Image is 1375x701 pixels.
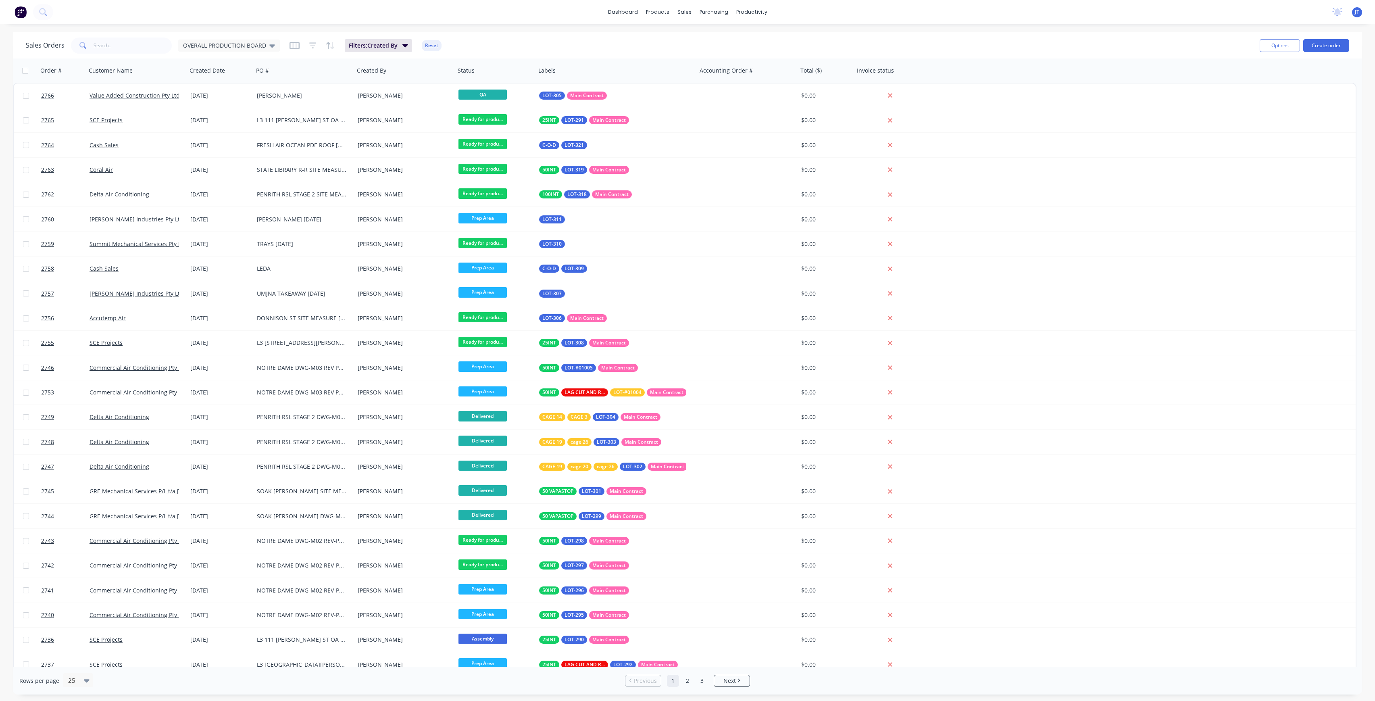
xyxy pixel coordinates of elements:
[15,6,27,18] img: Factory
[458,238,507,248] span: Ready for produ...
[542,240,562,248] span: LOT-310
[41,92,54,100] span: 2766
[597,438,616,446] span: LOT-303
[190,512,250,520] div: [DATE]
[542,339,556,347] span: 25INT
[565,116,584,124] span: LOT-291
[41,158,90,182] a: 2763
[190,92,250,100] div: [DATE]
[604,6,642,18] a: dashboard
[257,141,346,149] div: FRESH AIR OCEAN PDE ROOF [DATE]
[542,586,556,595] span: 50INT
[651,463,684,471] span: Main Contract
[41,331,90,355] a: 2755
[90,413,149,421] a: Delta Air Conditioning
[41,628,90,652] a: 2736
[190,314,250,322] div: [DATE]
[595,190,629,198] span: Main Contract
[801,141,849,149] div: $0.00
[90,388,187,396] a: Commercial Air Conditioning Pty Ltd
[565,537,584,545] span: LOT-298
[801,512,849,520] div: $0.00
[41,504,90,528] a: 2744
[41,603,90,627] a: 2740
[358,116,447,124] div: [PERSON_NAME]
[41,578,90,603] a: 2741
[634,677,657,685] span: Previous
[90,240,187,248] a: Summit Mechanical Services Pty Ltd
[90,92,180,99] a: Value Added Construction Pty Ltd
[801,215,849,223] div: $0.00
[41,636,54,644] span: 2736
[539,537,629,545] button: 50INTLOT-298Main Contract
[257,166,346,174] div: STATE LIBRARY R-R SITE MEASURES [DATE]
[732,6,771,18] div: productivity
[256,67,269,75] div: PO #
[257,215,346,223] div: [PERSON_NAME] [DATE]
[257,190,346,198] div: PENRITH RSL STAGE 2 SITE MEASURES [DATE]
[90,661,123,668] a: SCE Projects
[542,463,562,471] span: CAGE 19
[542,290,562,298] span: LOT-307
[41,141,54,149] span: 2764
[539,413,660,421] button: CAGE 14CAGE 3LOT-304Main Contract
[41,215,54,223] span: 2760
[542,364,556,372] span: 50INT
[542,265,556,273] span: C-O-D
[257,314,346,322] div: DONNISON ST SITE MEASURE [DATE]
[190,463,250,471] div: [DATE]
[41,339,54,347] span: 2755
[565,636,584,644] span: LOT-290
[592,166,626,174] span: Main Contract
[641,661,675,669] span: Main Contract
[565,661,605,669] span: LAG CUT AND READY
[565,141,584,149] span: LOT-321
[542,661,556,669] span: 25INT
[90,512,275,520] a: GRE Mechanical Services P/L t/a [PERSON_NAME] & [PERSON_NAME]
[41,405,90,429] a: 2749
[458,312,507,322] span: Ready for produ...
[542,190,559,198] span: 100INT
[41,116,54,124] span: 2765
[190,339,250,347] div: [DATE]
[458,164,507,174] span: Ready for produ...
[458,535,507,545] span: Ready for produ...
[801,290,849,298] div: $0.00
[41,265,54,273] span: 2758
[190,141,250,149] div: [DATE]
[190,487,250,495] div: [DATE]
[539,141,587,149] button: C-O-DLOT-321
[41,553,90,578] a: 2742
[565,388,605,396] span: LAG CUT AND READY
[601,364,635,372] span: Main Contract
[542,314,562,322] span: LOT-306
[41,240,54,248] span: 2759
[667,675,679,687] a: Page 1 is your current page
[190,290,250,298] div: [DATE]
[542,537,556,545] span: 50INT
[358,364,447,372] div: [PERSON_NAME]
[257,388,346,396] div: NOTRE DAME DWG-M03 REV P2 LEVEL 1 UNITS
[41,479,90,503] a: 2745
[90,364,187,371] a: Commercial Air Conditioning Pty Ltd
[358,487,447,495] div: [PERSON_NAME]
[458,337,507,347] span: Ready for produ...
[539,190,632,198] button: 100INTLOT-318Main Contract
[642,6,673,18] div: products
[539,512,646,520] button: 50 VAPASTOPLOT-299Main Contract
[458,436,507,446] span: Delivered
[542,388,556,396] span: 50INT
[41,611,54,619] span: 2740
[41,413,54,421] span: 2749
[458,584,507,594] span: Prep Area
[422,40,442,51] button: Reset
[358,240,447,248] div: [PERSON_NAME]
[650,388,683,396] span: Main Contract
[592,339,626,347] span: Main Contract
[41,356,90,380] a: 2746
[90,339,123,346] a: SCE Projects
[570,314,604,322] span: Main Contract
[800,67,822,75] div: Total ($)
[539,265,587,273] button: C-O-DLOT-309
[358,537,447,545] div: [PERSON_NAME]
